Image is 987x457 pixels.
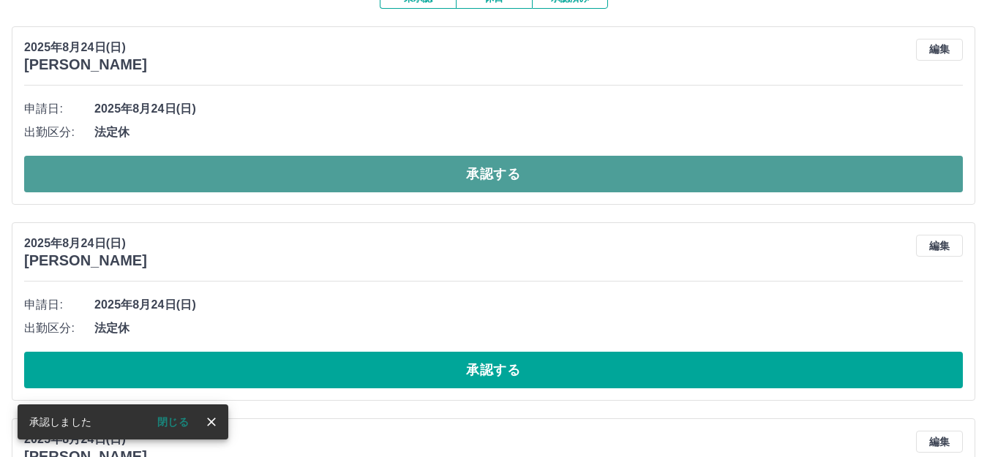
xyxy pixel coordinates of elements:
[24,352,963,388] button: 承認する
[29,409,91,435] div: 承認しました
[24,56,147,73] h3: [PERSON_NAME]
[24,252,147,269] h3: [PERSON_NAME]
[24,100,94,118] span: 申請日:
[94,296,963,314] span: 2025年8月24日(日)
[94,100,963,118] span: 2025年8月24日(日)
[24,320,94,337] span: 出勤区分:
[916,39,963,61] button: 編集
[24,431,147,448] p: 2025年8月24日(日)
[24,296,94,314] span: 申請日:
[94,124,963,141] span: 法定休
[916,431,963,453] button: 編集
[24,156,963,192] button: 承認する
[200,411,222,433] button: close
[24,39,147,56] p: 2025年8月24日(日)
[146,411,200,433] button: 閉じる
[24,235,147,252] p: 2025年8月24日(日)
[916,235,963,257] button: 編集
[94,320,963,337] span: 法定休
[24,124,94,141] span: 出勤区分:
